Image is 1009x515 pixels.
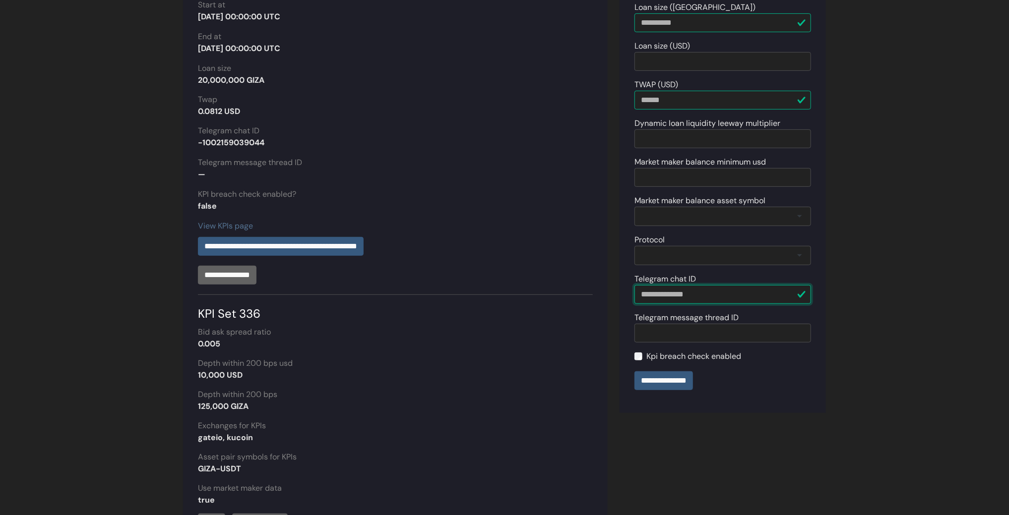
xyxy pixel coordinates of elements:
strong: [DATE] 00:00:00 UTC [198,43,280,54]
label: Depth within 200 bps usd [198,357,293,369]
strong: 0.005 [198,339,220,349]
strong: 0.0812 USD [198,106,240,116]
label: KPI breach check enabled? [198,188,296,200]
strong: gateio, kucoin [198,432,253,443]
strong: 20,000,000 GIZA [198,75,264,85]
label: Telegram chat ID [634,273,696,285]
label: Asset pair symbols for KPIs [198,451,297,463]
label: Protocol [634,234,665,246]
a: View KPIs page [198,221,253,231]
label: Market maker balance asset symbol [634,195,765,207]
label: Loan size ([GEOGRAPHIC_DATA]) [634,1,756,13]
label: Loan size [198,62,231,74]
strong: [DATE] 00:00:00 UTC [198,11,280,22]
strong: false [198,201,217,211]
strong: true [198,495,215,505]
strong: 125,000 GIZA [198,401,249,411]
label: TWAP (USD) [634,79,678,91]
label: Exchanges for KPIs [198,420,266,432]
label: Depth within 200 bps [198,389,277,401]
strong: — [198,169,205,179]
label: Kpi breach check enabled [646,350,741,362]
strong: GIZA-USDT [198,463,241,474]
label: Market maker balance minimum usd [634,156,766,168]
label: Telegram message thread ID [634,312,739,324]
label: Use market maker data [198,482,282,494]
label: Loan size (USD) [634,40,690,52]
label: Dynamic loan liquidity leeway multiplier [634,117,780,129]
strong: -1002159039044 [198,137,264,148]
div: KPI Set 336 [198,294,593,323]
label: Twap [198,94,217,106]
strong: 10,000 USD [198,370,243,380]
label: Bid ask spread ratio [198,326,271,338]
label: End at [198,31,221,43]
label: Telegram message thread ID [198,157,302,169]
label: Telegram chat ID [198,125,259,137]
